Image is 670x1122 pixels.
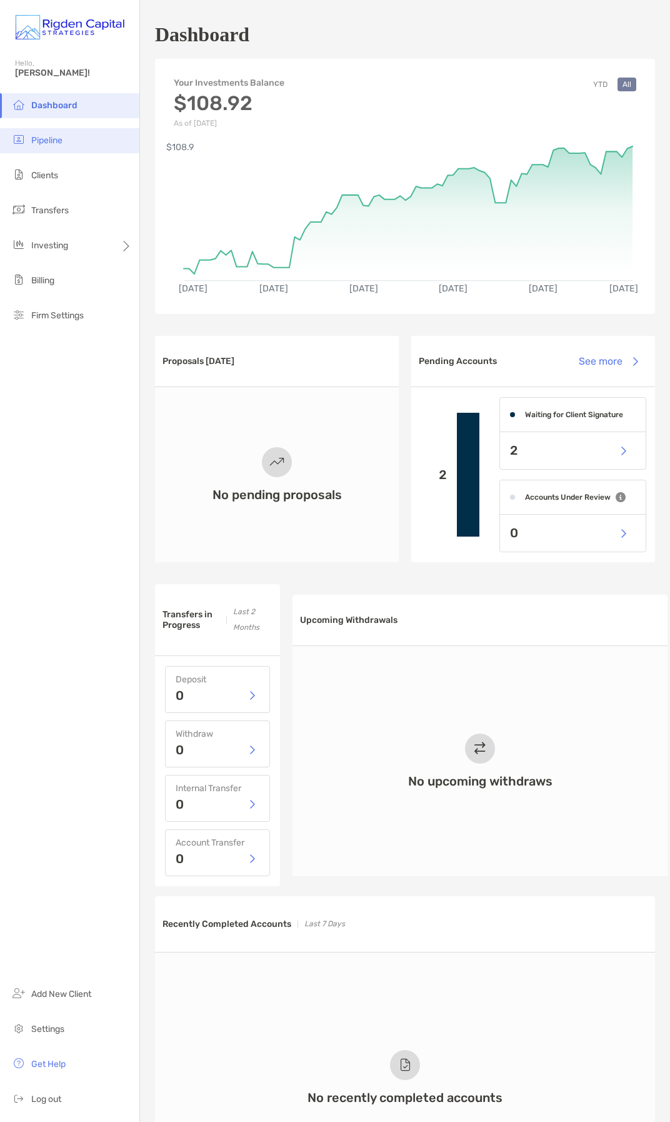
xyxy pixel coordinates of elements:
[176,837,259,848] h4: Account Transfer
[176,744,184,756] p: 0
[525,410,623,419] h4: Waiting for Client Signature
[31,135,62,146] span: Pipeline
[174,78,284,88] h4: Your Investments Balance
[174,91,284,115] h3: $108.92
[15,68,132,78] span: [PERSON_NAME]!
[176,798,184,811] p: 0
[233,604,265,635] p: Last 2 Months
[11,272,26,287] img: billing icon
[162,919,291,929] h3: Recently Completed Accounts
[174,119,284,128] p: As of [DATE]
[11,167,26,182] img: clients icon
[176,729,259,739] h4: Withdraw
[162,356,234,366] h3: Proposals [DATE]
[11,132,26,147] img: pipeline icon
[11,1056,26,1071] img: get-help icon
[525,493,611,502] h4: Accounts Under Review
[176,783,259,794] h4: Internal Transfer
[212,487,342,502] h3: No pending proposals
[11,97,26,112] img: dashboard icon
[176,674,259,685] h4: Deposit
[11,986,26,1001] img: add_new_client icon
[510,443,517,458] p: 2
[31,100,77,111] span: Dashboard
[529,284,558,295] text: [DATE]
[31,1059,66,1069] span: Get Help
[31,275,54,286] span: Billing
[610,284,639,295] text: [DATE]
[510,525,518,541] p: 0
[569,348,647,375] button: See more
[307,1090,502,1105] h3: No recently completed accounts
[617,78,636,91] button: All
[31,240,68,251] span: Investing
[176,852,184,865] p: 0
[11,307,26,322] img: firm-settings icon
[31,310,84,321] span: Firm Settings
[421,467,447,483] p: 2
[176,689,184,702] p: 0
[588,78,612,91] button: YTD
[259,284,288,295] text: [DATE]
[419,356,497,366] h3: Pending Accounts
[162,609,220,630] h3: Transfers in Progress
[439,284,468,295] text: [DATE]
[304,916,345,932] p: Last 7 Days
[11,237,26,252] img: investing icon
[166,142,194,153] text: $108.9
[31,1094,61,1104] span: Log out
[179,284,207,295] text: [DATE]
[349,284,378,295] text: [DATE]
[11,1021,26,1036] img: settings icon
[11,1091,26,1106] img: logout icon
[15,5,124,50] img: Zoe Logo
[300,615,397,625] h3: Upcoming Withdrawals
[155,23,249,46] h1: Dashboard
[31,1024,64,1034] span: Settings
[408,774,552,789] h3: No upcoming withdraws
[31,989,91,999] span: Add New Client
[31,205,69,216] span: Transfers
[31,170,58,181] span: Clients
[11,202,26,217] img: transfers icon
